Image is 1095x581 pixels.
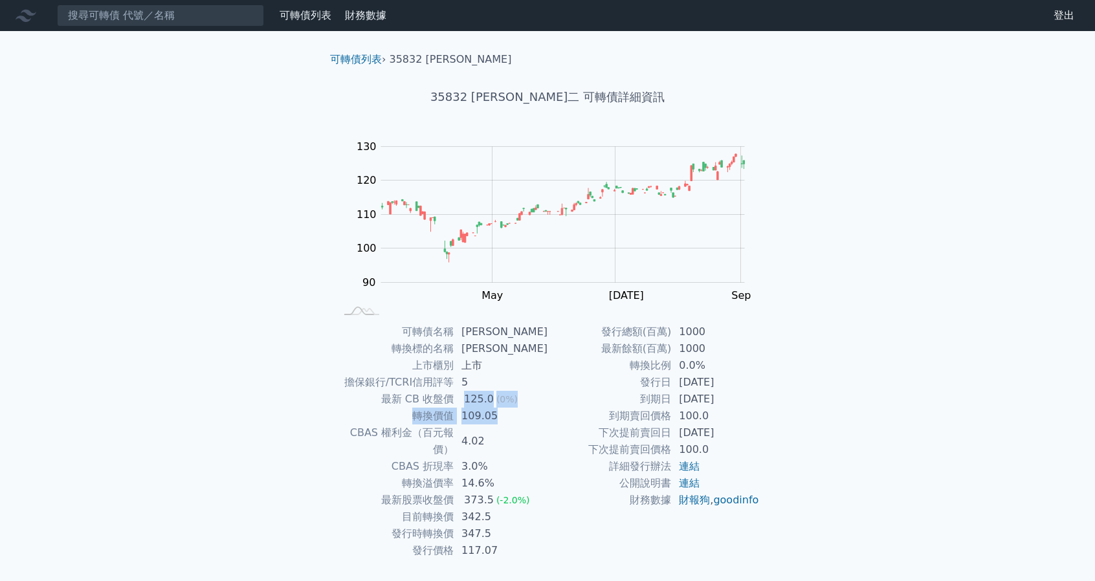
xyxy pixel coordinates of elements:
[335,492,454,509] td: 最新股票收盤價
[357,174,377,186] tspan: 120
[671,408,760,424] td: 100.0
[671,357,760,374] td: 0.0%
[1043,5,1085,26] a: 登出
[671,424,760,441] td: [DATE]
[454,323,547,340] td: [PERSON_NAME]
[547,408,671,424] td: 到期賣回價格
[357,208,377,221] tspan: 110
[547,374,671,391] td: 發行日
[362,276,375,289] tspan: 90
[671,374,760,391] td: [DATE]
[454,408,547,424] td: 109.05
[731,289,751,301] tspan: Sep
[330,52,386,67] li: ›
[335,357,454,374] td: 上市櫃別
[454,525,547,542] td: 347.5
[679,494,710,506] a: 財報狗
[335,424,454,458] td: CBAS 權利金（百元報價）
[454,458,547,475] td: 3.0%
[671,340,760,357] td: 1000
[454,340,547,357] td: [PERSON_NAME]
[547,441,671,458] td: 下次提前賣回價格
[496,495,530,505] span: (-2.0%)
[496,394,518,404] span: (0%)
[454,475,547,492] td: 14.6%
[671,323,760,340] td: 1000
[713,494,758,506] a: goodinfo
[547,424,671,441] td: 下次提前賣回日
[547,391,671,408] td: 到期日
[547,492,671,509] td: 財務數據
[280,9,331,21] a: 可轉債列表
[345,9,386,21] a: 財務數據
[57,5,264,27] input: 搜尋可轉債 代號／名稱
[547,323,671,340] td: 發行總額(百萬)
[335,323,454,340] td: 可轉債名稱
[461,492,496,509] div: 373.5
[335,458,454,475] td: CBAS 折現率
[335,408,454,424] td: 轉換價值
[390,52,512,67] li: 35832 [PERSON_NAME]
[547,357,671,374] td: 轉換比例
[350,140,764,328] g: Chart
[357,242,377,254] tspan: 100
[335,340,454,357] td: 轉換標的名稱
[335,525,454,542] td: 發行時轉換價
[679,460,700,472] a: 連結
[454,374,547,391] td: 5
[454,357,547,374] td: 上市
[335,374,454,391] td: 擔保銀行/TCRI信用評等
[335,542,454,559] td: 發行價格
[335,475,454,492] td: 轉換溢價率
[461,391,496,408] div: 125.0
[671,441,760,458] td: 100.0
[454,542,547,559] td: 117.07
[335,391,454,408] td: 最新 CB 收盤價
[671,391,760,408] td: [DATE]
[671,492,760,509] td: ,
[320,88,775,106] h1: 35832 [PERSON_NAME]二 可轉債詳細資訊
[357,140,377,153] tspan: 130
[454,424,547,458] td: 4.02
[679,477,700,489] a: 連結
[454,509,547,525] td: 342.5
[547,475,671,492] td: 公開說明書
[481,289,503,301] tspan: May
[547,340,671,357] td: 最新餘額(百萬)
[335,509,454,525] td: 目前轉換價
[330,53,382,65] a: 可轉債列表
[609,289,644,301] tspan: [DATE]
[547,458,671,475] td: 詳細發行辦法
